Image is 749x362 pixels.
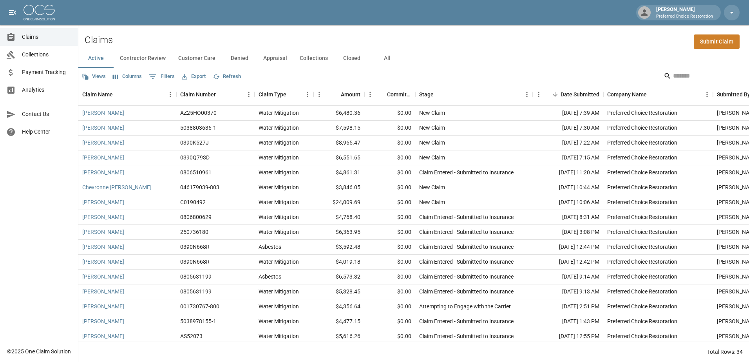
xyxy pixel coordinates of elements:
a: Chevronne [PERSON_NAME] [82,183,152,191]
div: Preferred Choice Restoration [607,332,677,340]
button: Menu [313,89,325,100]
div: Water Mitigation [259,228,299,236]
div: New Claim [419,109,445,117]
div: $6,551.65 [313,150,364,165]
div: $6,363.95 [313,225,364,240]
button: Refresh [211,71,243,83]
a: [PERSON_NAME] [82,317,124,325]
div: [DATE] 12:55 PM [533,329,603,344]
div: Water Mitigation [259,198,299,206]
div: New Claim [419,198,445,206]
div: Preferred Choice Restoration [607,168,677,176]
div: $4,356.64 [313,299,364,314]
button: Sort [330,89,341,100]
div: $0.00 [364,255,415,270]
button: Menu [165,89,176,100]
div: Water Mitigation [259,168,299,176]
div: New Claim [419,124,445,132]
div: [DATE] 7:30 AM [533,121,603,136]
a: [PERSON_NAME] [82,332,124,340]
div: Preferred Choice Restoration [607,288,677,295]
div: $0.00 [364,284,415,299]
button: Show filters [147,71,177,83]
div: Preferred Choice Restoration [607,213,677,221]
div: dynamic tabs [78,49,749,68]
div: [DATE] 9:14 AM [533,270,603,284]
div: 046179039-803 [180,183,219,191]
div: $3,592.48 [313,240,364,255]
div: © 2025 One Claim Solution [7,348,71,355]
button: Select columns [111,71,144,83]
span: Analytics [22,86,72,94]
div: Claim Name [78,83,176,105]
div: [DATE] 11:20 AM [533,165,603,180]
div: [DATE] 10:06 AM [533,195,603,210]
div: Claim Number [180,83,216,105]
button: Sort [286,89,297,100]
a: [PERSON_NAME] [82,288,124,295]
a: [PERSON_NAME] [82,243,124,251]
div: $4,019.18 [313,255,364,270]
button: Menu [533,89,545,100]
span: Claims [22,33,72,41]
div: Company Name [603,83,713,105]
div: Asbestos [259,243,281,251]
div: $7,598.15 [313,121,364,136]
div: [DATE] 12:44 PM [533,240,603,255]
div: $0.00 [364,240,415,255]
div: [DATE] 8:31 AM [533,210,603,225]
div: [DATE] 2:51 PM [533,299,603,314]
div: Claim Entered - Submitted to Insurance [419,168,514,176]
div: Water Mitigation [259,332,299,340]
div: Preferred Choice Restoration [607,228,677,236]
div: Preferred Choice Restoration [607,198,677,206]
div: 0390N668R [180,258,210,266]
div: New Claim [419,183,445,191]
div: $0.00 [364,329,415,344]
a: [PERSON_NAME] [82,258,124,266]
div: $24,009.69 [313,195,364,210]
div: Preferred Choice Restoration [607,183,677,191]
a: [PERSON_NAME] [82,168,124,176]
img: ocs-logo-white-transparent.png [24,5,55,20]
div: $0.00 [364,195,415,210]
div: Committed Amount [387,83,411,105]
button: Active [78,49,114,68]
div: Claim Entered - Submitted to Insurance [419,243,514,251]
button: Menu [364,89,376,100]
button: Customer Care [172,49,222,68]
div: 0390Q793D [180,154,210,161]
div: $4,768.40 [313,210,364,225]
button: Sort [434,89,445,100]
button: Denied [222,49,257,68]
button: Sort [550,89,561,100]
div: 5038978155-1 [180,317,216,325]
div: Stage [415,83,533,105]
div: 0805631199 [180,273,212,281]
div: [PERSON_NAME] [653,5,716,20]
button: Appraisal [257,49,293,68]
div: Claim Entered - Submitted to Insurance [419,213,514,221]
div: Date Submitted [533,83,603,105]
div: $4,477.15 [313,314,364,329]
div: Water Mitigation [259,258,299,266]
div: Claim Number [176,83,255,105]
button: Menu [701,89,713,100]
div: C0190492 [180,198,206,206]
div: Preferred Choice Restoration [607,317,677,325]
div: Claim Entered - Submitted to Insurance [419,288,514,295]
a: [PERSON_NAME] [82,139,124,147]
div: Asbestos [259,273,281,281]
div: $0.00 [364,136,415,150]
div: $0.00 [364,121,415,136]
a: Submit Claim [694,34,740,49]
div: $6,480.36 [313,106,364,121]
div: Claim Entered - Submitted to Insurance [419,258,514,266]
div: Claim Type [255,83,313,105]
div: Amount [313,83,364,105]
div: $0.00 [364,314,415,329]
div: $8,965.47 [313,136,364,150]
div: $0.00 [364,106,415,121]
div: $0.00 [364,299,415,314]
h2: Claims [85,34,113,46]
